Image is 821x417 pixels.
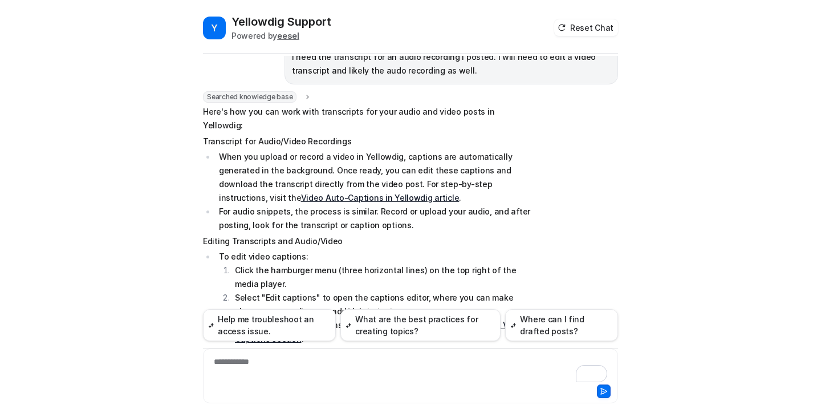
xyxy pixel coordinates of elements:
[340,309,501,341] button: What are the best practices for creating topics?
[301,193,460,203] a: Video Auto-Captions in Yellowdig article
[206,356,615,382] div: To enrich screen reader interactions, please activate Accessibility in Grammarly extension settings
[277,31,299,41] b: eesel
[505,309,618,341] button: Where can I find drafted posts?
[203,234,537,248] p: Editing Transcripts and Audio/Video
[231,291,537,318] li: Select "Edit captions" to open the captions editor, where you can make changes, merge lines, or a...
[231,30,331,42] div: Powered by
[203,309,336,341] button: Help me troubleshoot an access issue.
[203,135,537,148] p: Transcript for Audio/Video Recordings
[216,150,537,205] li: When you upload or record a video in Yellowdig, captions are automatically generated in the backg...
[216,250,537,346] li: To edit video captions:
[292,50,611,78] p: I need the transcript for an audio recording I posted. I will need to edit a video transcript and...
[203,105,537,132] p: Here's how you can work with transcripts for your audio and video posts in Yellowdig:
[231,264,537,291] li: Click the hamburger menu (three horizontal lines) on the top right of the media player.
[554,19,618,36] button: Reset Chat
[231,14,331,30] h2: Yellowdig Support
[216,205,537,232] li: For audio snippets, the process is similar. Record or upload your audio, and after posting, look ...
[203,17,226,39] span: Y
[203,91,296,103] span: Searched knowledge base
